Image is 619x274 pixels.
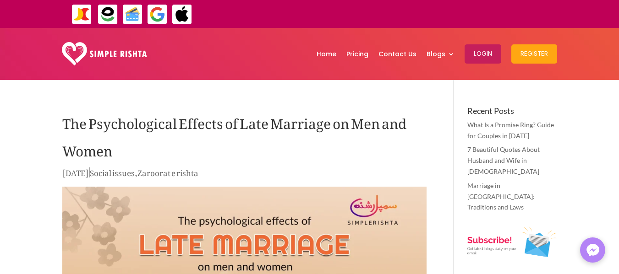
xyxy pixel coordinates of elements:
[467,121,554,140] a: What Is a Promise Ring? Guide for Couples in [DATE]
[90,161,135,181] a: Social issues
[465,44,501,64] button: Login
[584,241,602,259] img: Messenger
[511,44,557,64] button: Register
[511,30,557,78] a: Register
[62,166,427,184] p: | ,
[98,4,118,25] img: EasyPaisa-icon
[427,30,455,78] a: Blogs
[378,30,416,78] a: Contact Us
[346,30,368,78] a: Pricing
[122,4,143,25] img: Credit Cards
[465,30,501,78] a: Login
[147,4,168,25] img: GooglePay-icon
[467,107,557,119] h4: Recent Posts
[467,182,535,211] a: Marriage in [GEOGRAPHIC_DATA]: Traditions and Laws
[71,4,92,25] img: JazzCash-icon
[62,107,427,166] h1: The Psychological Effects of Late Marriage on Men and Women
[62,161,89,181] span: [DATE]
[467,145,540,175] a: 7 Beautiful Quotes About Husband and Wife in [DEMOGRAPHIC_DATA]
[317,30,336,78] a: Home
[172,4,192,25] img: ApplePay-icon
[137,161,198,181] a: Zaroorat e rishta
